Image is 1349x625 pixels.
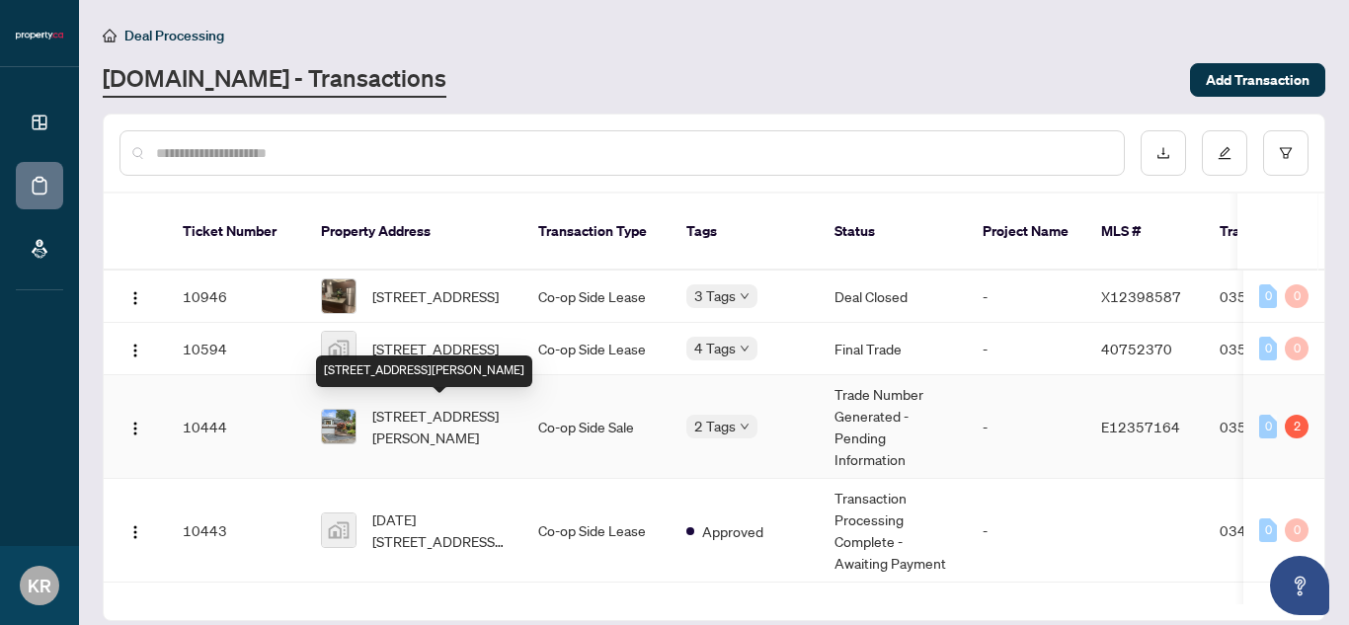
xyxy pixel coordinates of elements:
span: Deal Processing [124,27,224,44]
button: filter [1263,130,1309,176]
td: 10946 [167,271,305,323]
td: Co-op Side Sale [522,375,671,479]
th: Ticket Number [167,194,305,271]
span: 40752370 [1101,340,1172,357]
img: thumbnail-img [322,410,356,443]
div: 0 [1259,518,1277,542]
td: Transaction Processing Complete - Awaiting Payment [819,479,967,583]
img: thumbnail-img [322,513,356,547]
td: - [967,375,1085,479]
span: down [740,344,750,353]
div: 0 [1285,518,1309,542]
td: Trade Number Generated - Pending Information [819,375,967,479]
span: [DATE][STREET_ADDRESS][DATE] [372,508,507,552]
span: 3 Tags [694,284,736,307]
img: Logo [127,290,143,306]
td: - [967,323,1085,375]
img: Logo [127,343,143,358]
th: Project Name [967,194,1085,271]
img: Logo [127,524,143,540]
a: [DOMAIN_NAME] - Transactions [103,62,446,98]
th: Tags [671,194,819,271]
img: thumbnail-img [322,279,356,313]
span: down [740,291,750,301]
td: 035213 [1204,271,1342,323]
span: [STREET_ADDRESS][PERSON_NAME] [372,405,507,448]
button: Logo [119,333,151,364]
button: Open asap [1270,556,1329,615]
td: 034990 [1204,479,1342,583]
td: - [967,479,1085,583]
td: Co-op Side Lease [522,323,671,375]
th: Trade Number [1204,194,1342,271]
td: Co-op Side Lease [522,479,671,583]
button: Logo [119,280,151,312]
span: [STREET_ADDRESS] [372,338,499,359]
div: 0 [1259,337,1277,360]
span: 2 Tags [694,415,736,437]
th: Status [819,194,967,271]
span: Add Transaction [1206,64,1309,96]
span: KR [28,572,51,599]
span: edit [1218,146,1231,160]
span: filter [1279,146,1293,160]
th: MLS # [1085,194,1204,271]
span: X12398587 [1101,287,1181,305]
span: Approved [702,520,763,542]
button: Add Transaction [1190,63,1325,97]
td: 035106 [1204,323,1342,375]
div: 0 [1259,415,1277,438]
img: thumbnail-img [322,332,356,365]
td: 10443 [167,479,305,583]
span: download [1156,146,1170,160]
img: Logo [127,421,143,436]
div: 0 [1285,284,1309,308]
td: Final Trade [819,323,967,375]
span: down [740,422,750,431]
span: E12357164 [1101,418,1180,435]
td: 10444 [167,375,305,479]
th: Transaction Type [522,194,671,271]
div: 2 [1285,415,1309,438]
button: Logo [119,411,151,442]
span: home [103,29,117,42]
button: edit [1202,130,1247,176]
td: Deal Closed [819,271,967,323]
span: [STREET_ADDRESS] [372,285,499,307]
img: logo [16,30,63,41]
td: 035255 [1204,375,1342,479]
button: Logo [119,514,151,546]
button: download [1141,130,1186,176]
td: - [967,271,1085,323]
div: [STREET_ADDRESS][PERSON_NAME] [316,355,532,387]
div: 0 [1285,337,1309,360]
span: 4 Tags [694,337,736,359]
td: Co-op Side Lease [522,271,671,323]
td: 10594 [167,323,305,375]
th: Property Address [305,194,522,271]
div: 0 [1259,284,1277,308]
